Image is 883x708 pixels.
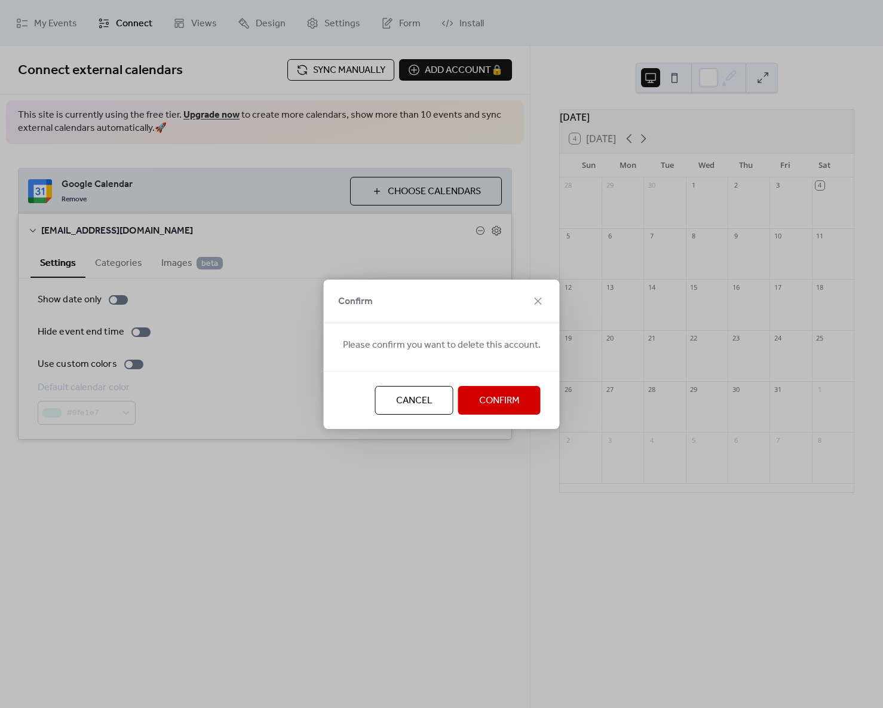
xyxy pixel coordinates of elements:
[343,338,541,353] span: Please confirm you want to delete this account.
[375,386,453,415] button: Cancel
[338,295,373,309] span: Confirm
[396,394,433,408] span: Cancel
[458,386,541,415] button: Confirm
[479,394,520,408] span: Confirm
